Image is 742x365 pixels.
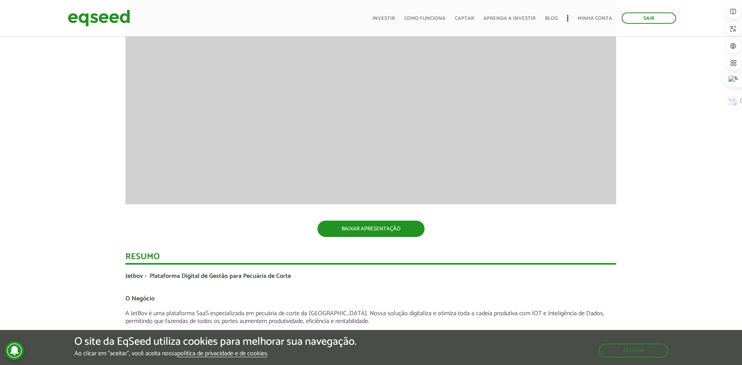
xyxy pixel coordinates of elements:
[74,336,356,348] h5: O site da EqSeed utiliza cookies para melhorar sua navegação.
[622,12,676,24] a: Sair
[68,8,130,28] img: EqSeed
[125,271,291,281] span: Jetbov - Plataforma Digital de Gestão para Pecuária de Corte
[578,16,612,21] a: Minha conta
[177,351,267,357] a: política de privacidade e de cookies
[317,221,425,237] a: BAIXAR APRESENTAÇÃO
[599,344,668,358] button: Aceitar
[125,310,616,325] p: A JetBov é uma plataforma SaaS especializada em pecuária de corte da [GEOGRAPHIC_DATA]. Nossa sol...
[74,350,356,357] p: Ao clicar em "aceitar", você aceita nossa .
[545,16,558,21] a: Blog
[455,16,474,21] a: Captar
[404,16,446,21] a: Como funciona
[125,253,616,265] div: Resumo
[372,16,395,21] a: Investir
[483,16,536,21] a: Aprenda a investir
[125,293,155,304] span: O Negócio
